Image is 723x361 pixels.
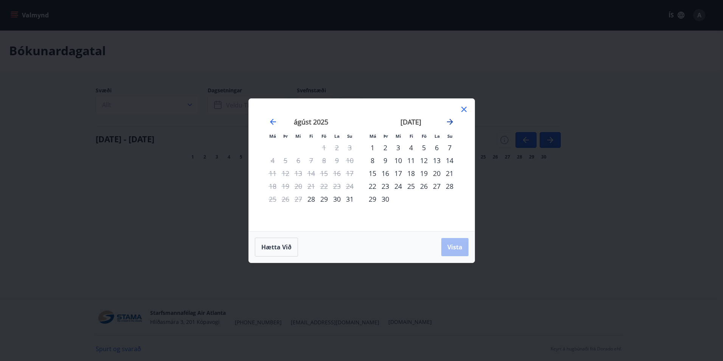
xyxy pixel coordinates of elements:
div: 30 [330,193,343,205]
td: Choose föstudagur, 29. ágúst 2025 as your check-in date. It’s available. [318,193,330,205]
td: Choose sunnudagur, 7. september 2025 as your check-in date. It’s available. [443,141,456,154]
small: Su [447,133,453,139]
td: Choose sunnudagur, 14. september 2025 as your check-in date. It’s available. [443,154,456,167]
td: Not available. laugardagur, 23. ágúst 2025 [330,180,343,193]
div: 3 [392,141,405,154]
td: Choose fimmtudagur, 28. ágúst 2025 as your check-in date. It’s available. [305,193,318,205]
td: Not available. miðvikudagur, 20. ágúst 2025 [292,180,305,193]
div: 16 [379,167,392,180]
td: Not available. mánudagur, 18. ágúst 2025 [266,180,279,193]
td: Not available. fimmtudagur, 7. ágúst 2025 [305,154,318,167]
td: Choose fimmtudagur, 18. september 2025 as your check-in date. It’s available. [405,167,417,180]
div: 19 [417,167,430,180]
td: Not available. föstudagur, 8. ágúst 2025 [318,154,330,167]
div: 24 [392,180,405,193]
div: 27 [430,180,443,193]
td: Not available. fimmtudagur, 14. ágúst 2025 [305,167,318,180]
td: Choose mánudagur, 1. september 2025 as your check-in date. It’s available. [366,141,379,154]
small: Má [269,133,276,139]
td: Not available. mánudagur, 4. ágúst 2025 [266,154,279,167]
td: Not available. þriðjudagur, 19. ágúst 2025 [279,180,292,193]
td: Choose laugardagur, 13. september 2025 as your check-in date. It’s available. [430,154,443,167]
div: 14 [443,154,456,167]
div: 28 [443,180,456,193]
small: La [434,133,440,139]
div: 30 [379,193,392,205]
div: 23 [379,180,392,193]
div: 18 [405,167,417,180]
div: 22 [366,180,379,193]
div: 29 [318,193,330,205]
td: Not available. föstudagur, 1. ágúst 2025 [318,141,330,154]
div: 12 [417,154,430,167]
div: 9 [379,154,392,167]
div: Move forward to switch to the next month. [445,117,455,126]
span: Hætta við [261,243,292,251]
small: Þr [383,133,388,139]
small: Fi [309,133,313,139]
td: Choose sunnudagur, 21. september 2025 as your check-in date. It’s available. [443,167,456,180]
td: Not available. sunnudagur, 10. ágúst 2025 [343,154,356,167]
div: 5 [417,141,430,154]
td: Choose föstudagur, 12. september 2025 as your check-in date. It’s available. [417,154,430,167]
div: 29 [366,193,379,205]
td: Choose mánudagur, 8. september 2025 as your check-in date. It’s available. [366,154,379,167]
td: Not available. föstudagur, 22. ágúst 2025 [318,180,330,193]
td: Not available. þriðjudagur, 5. ágúst 2025 [279,154,292,167]
td: Not available. fimmtudagur, 21. ágúst 2025 [305,180,318,193]
div: 2 [379,141,392,154]
small: La [334,133,340,139]
td: Choose þriðjudagur, 9. september 2025 as your check-in date. It’s available. [379,154,392,167]
td: Not available. föstudagur, 15. ágúst 2025 [318,167,330,180]
td: Choose þriðjudagur, 23. september 2025 as your check-in date. It’s available. [379,180,392,193]
small: Fö [422,133,427,139]
td: Choose föstudagur, 26. september 2025 as your check-in date. It’s available. [417,180,430,193]
div: 11 [405,154,417,167]
div: 21 [443,167,456,180]
td: Choose fimmtudagur, 25. september 2025 as your check-in date. It’s available. [405,180,417,193]
td: Not available. þriðjudagur, 26. ágúst 2025 [279,193,292,205]
td: Not available. sunnudagur, 17. ágúst 2025 [343,167,356,180]
td: Choose fimmtudagur, 11. september 2025 as your check-in date. It’s available. [405,154,417,167]
td: Choose þriðjudagur, 16. september 2025 as your check-in date. It’s available. [379,167,392,180]
div: 25 [405,180,417,193]
small: Þr [283,133,288,139]
td: Not available. sunnudagur, 3. ágúst 2025 [343,141,356,154]
td: Not available. mánudagur, 11. ágúst 2025 [266,167,279,180]
td: Choose miðvikudagur, 3. september 2025 as your check-in date. It’s available. [392,141,405,154]
div: 4 [405,141,417,154]
td: Choose laugardagur, 20. september 2025 as your check-in date. It’s available. [430,167,443,180]
div: 13 [430,154,443,167]
td: Not available. þriðjudagur, 12. ágúst 2025 [279,167,292,180]
small: Fi [410,133,413,139]
td: Choose sunnudagur, 31. ágúst 2025 as your check-in date. It’s available. [343,193,356,205]
div: 26 [417,180,430,193]
small: Fö [321,133,326,139]
small: Su [347,133,352,139]
td: Choose þriðjudagur, 30. september 2025 as your check-in date. It’s available. [379,193,392,205]
div: 1 [366,141,379,154]
div: 28 [305,193,318,205]
td: Not available. miðvikudagur, 13. ágúst 2025 [292,167,305,180]
td: Not available. miðvikudagur, 27. ágúst 2025 [292,193,305,205]
div: 15 [366,167,379,180]
div: 8 [366,154,379,167]
td: Choose laugardagur, 27. september 2025 as your check-in date. It’s available. [430,180,443,193]
td: Choose mánudagur, 22. september 2025 as your check-in date. It’s available. [366,180,379,193]
td: Choose fimmtudagur, 4. september 2025 as your check-in date. It’s available. [405,141,417,154]
div: 31 [343,193,356,205]
button: Hætta við [255,238,298,257]
div: 20 [430,167,443,180]
small: Mi [396,133,401,139]
td: Choose laugardagur, 30. ágúst 2025 as your check-in date. It’s available. [330,193,343,205]
td: Not available. laugardagur, 9. ágúst 2025 [330,154,343,167]
td: Choose miðvikudagur, 24. september 2025 as your check-in date. It’s available. [392,180,405,193]
td: Not available. laugardagur, 16. ágúst 2025 [330,167,343,180]
td: Choose þriðjudagur, 2. september 2025 as your check-in date. It’s available. [379,141,392,154]
div: 17 [392,167,405,180]
td: Choose föstudagur, 19. september 2025 as your check-in date. It’s available. [417,167,430,180]
strong: [DATE] [400,117,421,126]
td: Choose sunnudagur, 28. september 2025 as your check-in date. It’s available. [443,180,456,193]
div: Calendar [258,108,465,222]
strong: ágúst 2025 [294,117,328,126]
